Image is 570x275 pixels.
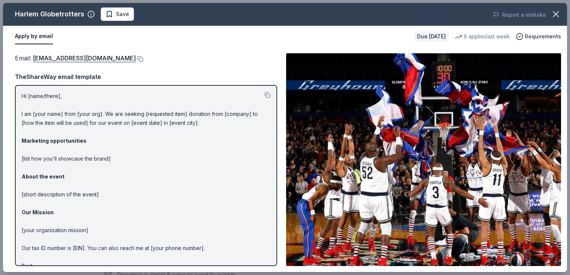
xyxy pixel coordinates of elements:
[22,209,54,215] strong: Our Mission
[15,8,84,20] div: Harlem Globetrotters
[525,32,561,41] span: Requirements
[455,32,510,41] div: 6 applies last week
[516,32,561,41] button: Requirements
[22,173,65,180] strong: About the event
[15,72,277,82] div: TheShareWay email template
[116,10,129,19] span: Save
[15,29,53,44] button: Apply by email
[15,54,136,62] span: Email :
[22,137,87,144] strong: Marketing opportunities
[101,7,134,21] button: Save
[414,31,449,42] div: Due [DATE]
[286,53,561,266] img: Image for Harlem Globetrotters
[493,10,546,19] button: Report a mistake
[33,53,136,63] a: [EMAIL_ADDRESS][DOMAIN_NAME]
